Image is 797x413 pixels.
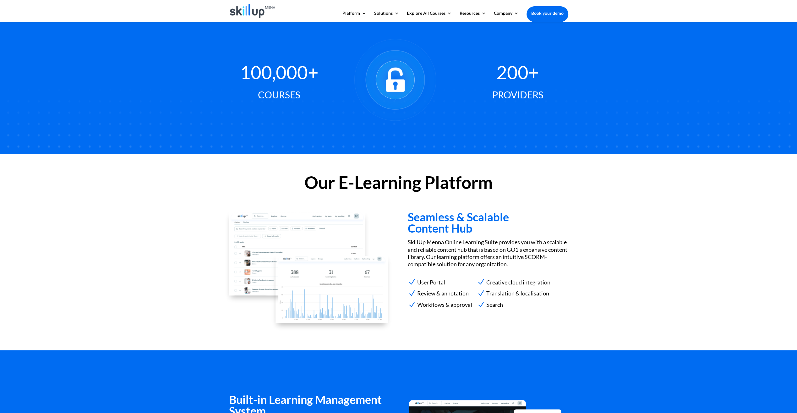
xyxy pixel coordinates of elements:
[408,278,416,286] span: N
[229,210,365,295] img: Scalable content hub - SkillUp MENA
[477,301,485,309] span: N
[496,61,539,83] span: 200+
[229,174,568,194] h2: Our E-Learning Platform
[408,239,568,268] p: SkillUp Menna Online Learning Suite provides you with a scalable and reliable content hub that is...
[374,11,399,22] a: Solutions
[342,11,366,22] a: Platform
[485,278,550,287] span: Creative cloud integration
[230,4,276,18] img: Skillup Mena
[416,289,469,298] span: Review & annotation
[408,289,416,297] span: N
[477,278,485,286] span: N
[416,300,472,310] span: Workflows & approval
[460,11,486,22] a: Resources
[485,289,549,298] span: Translation & localisation
[527,6,568,20] a: Book your demo
[416,278,445,287] span: User Portal
[407,11,452,22] a: Explore All Courses
[477,289,485,297] span: N
[408,301,416,309] span: N
[494,11,519,22] a: Company
[229,90,330,102] h3: Courses
[408,211,568,237] h3: Seamless & Scalable Content Hub
[275,251,387,320] img: Measure the impact of your L&D initiatives
[467,90,568,102] h3: Providers
[692,345,797,413] iframe: Chat Widget
[485,300,503,310] span: Search
[240,61,319,83] span: 100,000+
